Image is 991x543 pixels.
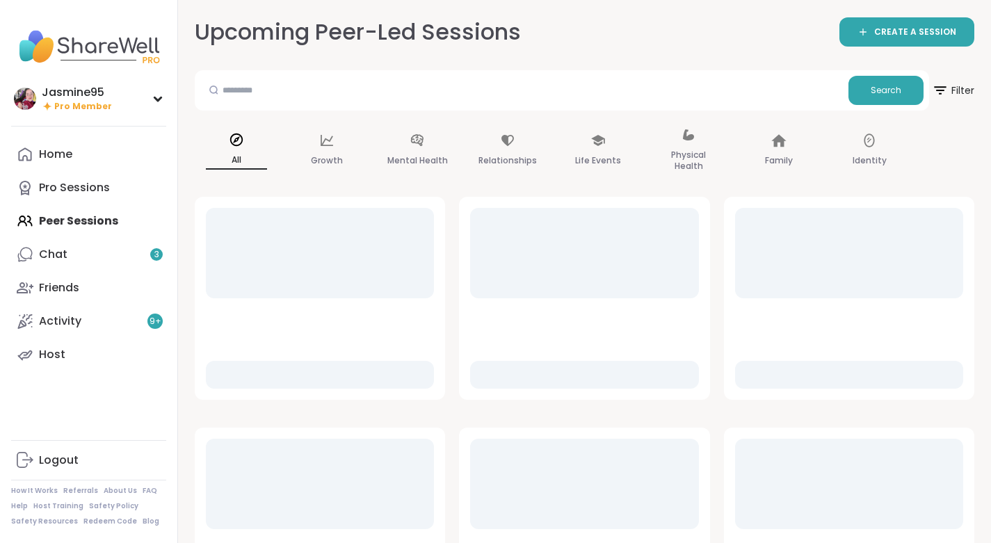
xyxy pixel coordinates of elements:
[104,486,137,496] a: About Us
[575,152,621,169] p: Life Events
[195,17,521,48] h2: Upcoming Peer-Led Sessions
[11,338,166,371] a: Host
[143,517,159,526] a: Blog
[478,152,537,169] p: Relationships
[154,249,159,261] span: 3
[42,85,112,100] div: Jasmine95
[765,152,793,169] p: Family
[39,347,65,362] div: Host
[387,152,448,169] p: Mental Health
[874,26,956,38] span: CREATE A SESSION
[83,517,137,526] a: Redeem Code
[11,517,78,526] a: Safety Resources
[311,152,343,169] p: Growth
[932,70,974,111] button: Filter
[658,147,719,175] p: Physical Health
[39,247,67,262] div: Chat
[11,305,166,338] a: Activity9+
[11,501,28,511] a: Help
[11,171,166,204] a: Pro Sessions
[839,17,974,47] a: CREATE A SESSION
[39,180,110,195] div: Pro Sessions
[39,314,81,329] div: Activity
[14,88,36,110] img: Jasmine95
[11,271,166,305] a: Friends
[11,486,58,496] a: How It Works
[848,76,924,105] button: Search
[11,22,166,71] img: ShareWell Nav Logo
[63,486,98,496] a: Referrals
[89,501,138,511] a: Safety Policy
[150,316,161,327] span: 9 +
[853,152,887,169] p: Identity
[11,444,166,477] a: Logout
[33,501,83,511] a: Host Training
[932,74,974,107] span: Filter
[143,486,157,496] a: FAQ
[871,84,901,97] span: Search
[39,147,72,162] div: Home
[54,101,112,113] span: Pro Member
[11,238,166,271] a: Chat3
[11,138,166,171] a: Home
[206,152,267,170] p: All
[39,280,79,295] div: Friends
[39,453,79,468] div: Logout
